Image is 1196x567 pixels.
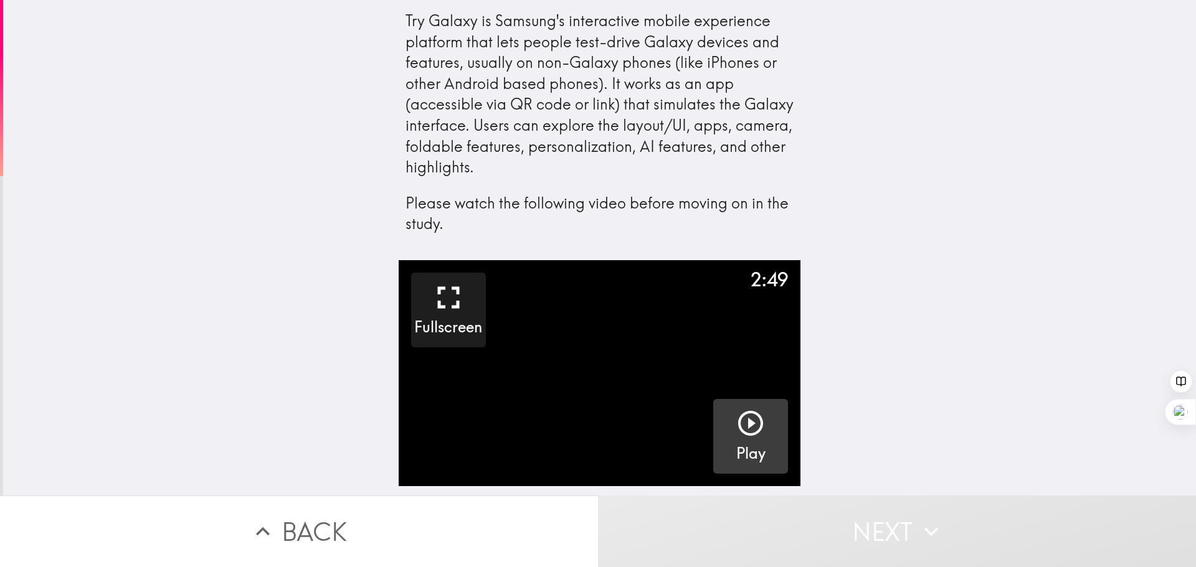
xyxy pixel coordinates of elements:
[751,266,788,293] div: 2:49
[713,399,788,474] button: Play
[406,193,794,235] p: Please watch the following video before moving on in the study.
[598,495,1196,567] button: Next
[406,11,794,235] div: Try Galaxy is Samsung's interactive mobile experience platform that lets people test-drive Galaxy...
[411,273,486,347] button: Fullscreen
[736,443,766,464] h5: Play
[414,317,482,338] h5: Fullscreen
